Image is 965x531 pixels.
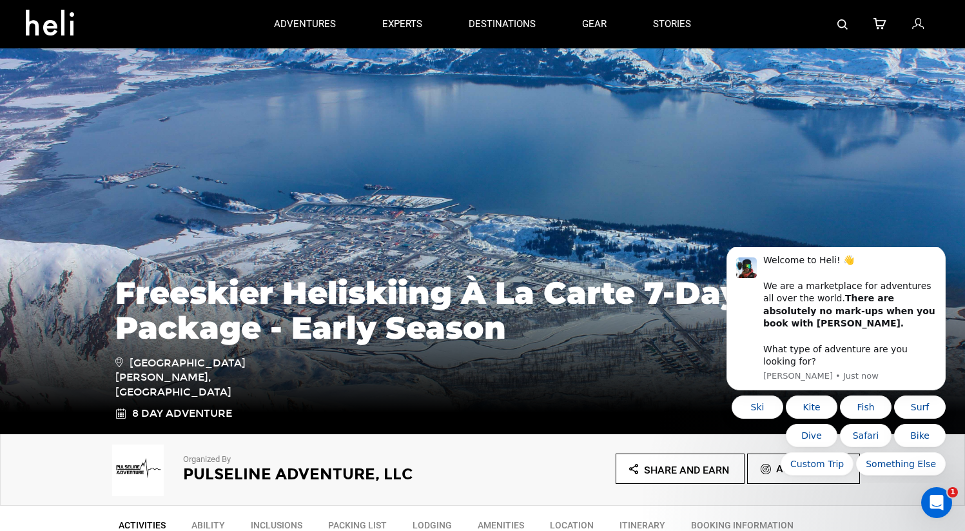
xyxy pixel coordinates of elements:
[115,276,850,345] h1: Freeskier Heliskiing À La Carte 7-Day Package - Early Season
[79,177,130,200] button: Quick reply: Dive
[707,247,965,483] iframe: Intercom notifications message
[274,17,336,31] p: adventures
[106,445,170,496] img: 2fc09df56263535bfffc428f72fcd4c8.png
[73,205,146,228] button: Quick reply: Custom Trip
[56,123,229,135] p: Message from Carl, sent Just now
[56,46,228,81] b: There are absolutely no mark-ups when you book with [PERSON_NAME].
[133,148,184,172] button: Quick reply: Fish
[183,466,447,483] h2: Pulseline Adventure, LLC
[79,148,130,172] button: Quick reply: Kite
[183,454,447,466] p: Organized By
[187,148,239,172] button: Quick reply: Surf
[19,148,239,228] div: Quick reply options
[115,355,299,401] span: [GEOGRAPHIC_DATA][PERSON_NAME], [GEOGRAPHIC_DATA]
[29,10,50,31] img: Profile image for Carl
[133,177,184,200] button: Quick reply: Safari
[24,148,76,172] button: Quick reply: Ski
[644,464,729,476] span: Share and Earn
[187,177,239,200] button: Quick reply: Bike
[56,7,229,121] div: Welcome to Heli! 👋 We are a marketplace for adventures all over the world. What type of adventure...
[469,17,536,31] p: destinations
[921,487,952,518] iframe: Intercom live chat
[56,7,229,121] div: Message content
[132,406,232,421] span: 8 Day Adventure
[837,19,848,30] img: search-bar-icon.svg
[382,17,422,31] p: experts
[948,487,958,497] span: 1
[149,205,239,228] button: Quick reply: Something Else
